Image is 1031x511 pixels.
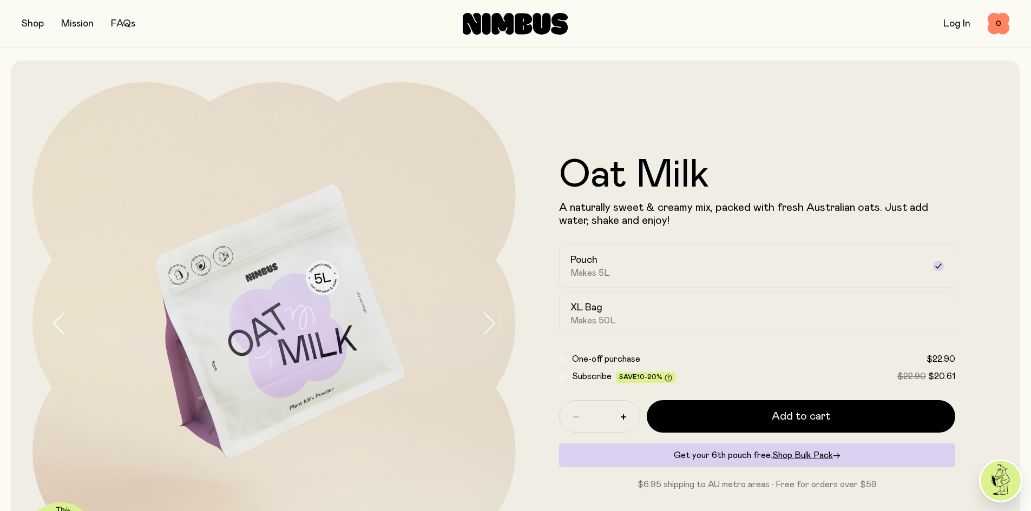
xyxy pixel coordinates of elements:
[897,372,926,381] span: $22.90
[943,19,970,29] a: Log In
[570,268,610,278] span: Makes 5L
[619,374,672,382] span: Save
[559,443,956,467] div: Get your 6th pouch free.
[570,254,597,267] h2: Pouch
[570,301,602,314] h2: XL Bag
[927,355,955,363] span: $22.90
[559,478,956,491] p: $6.95 shipping to AU metro areas · Free for orders over $59
[772,409,830,424] span: Add to cart
[570,315,616,326] span: Makes 50L
[637,374,662,380] span: 10-20%
[572,372,612,381] span: Subscribe
[559,201,956,227] p: A naturally sweet & creamy mix, packed with fresh Australian oats. Just add water, shake and enjoy!
[981,461,1021,501] img: agent
[647,400,956,433] button: Add to cart
[572,355,640,363] span: One-off purchase
[988,13,1009,35] button: 0
[772,451,833,460] span: Shop Bulk Pack
[111,19,135,29] a: FAQs
[559,156,956,195] h1: Oat Milk
[928,372,955,381] span: $20.61
[772,451,840,460] a: Shop Bulk Pack→
[61,19,94,29] a: Mission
